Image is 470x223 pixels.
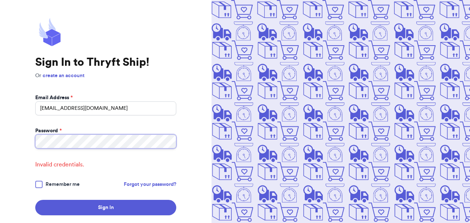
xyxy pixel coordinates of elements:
a: Forgot your password? [124,181,176,188]
a: create an account [43,73,84,78]
h1: Sign In to Thryft Ship! [35,56,176,69]
p: Or [35,72,176,79]
label: Password [35,127,62,134]
button: Sign In [35,200,176,215]
label: Email Address [35,94,73,101]
span: Invalid credentials. [35,160,176,169]
span: Remember me [46,181,80,188]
